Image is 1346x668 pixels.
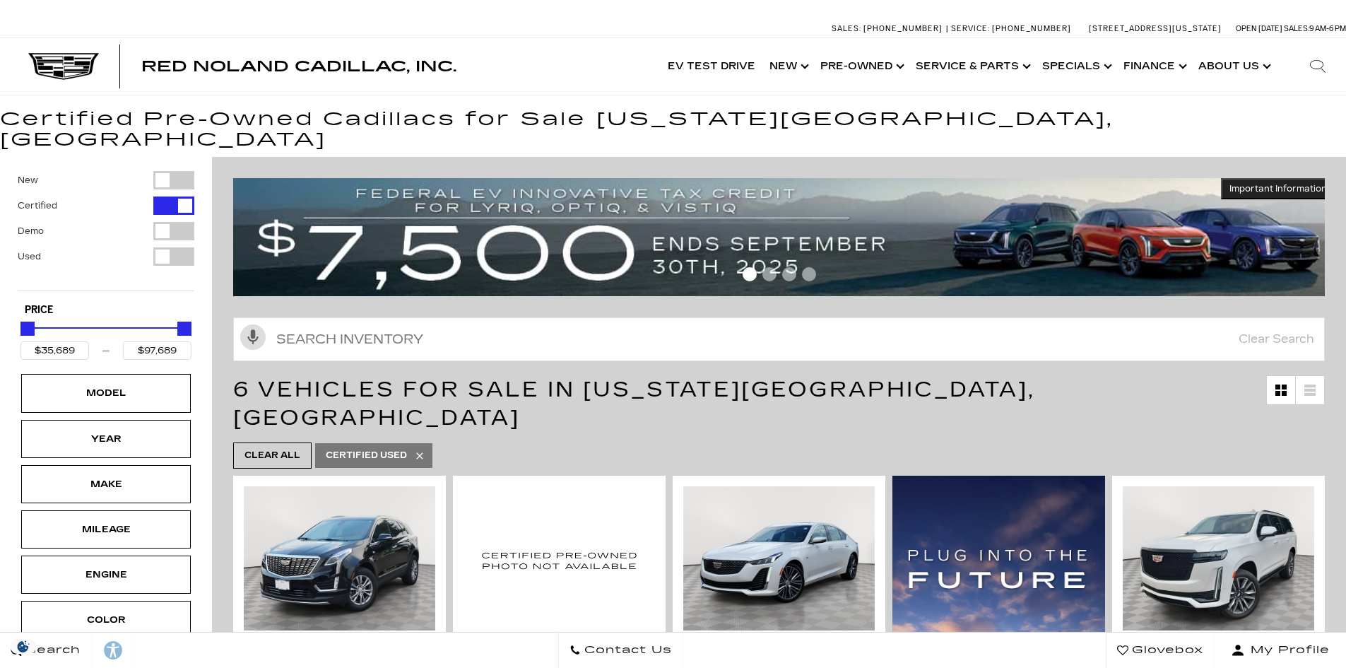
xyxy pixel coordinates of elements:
[240,324,266,350] svg: Click to toggle on voice search
[813,38,909,95] a: Pre-Owned
[743,267,757,281] span: Go to slide 1
[21,510,191,549] div: MileageMileage
[21,374,191,412] div: ModelModel
[71,431,141,447] div: Year
[1106,633,1215,668] a: Glovebox
[20,317,191,360] div: Price
[18,173,38,187] label: New
[244,447,300,464] span: Clear All
[1221,178,1335,199] button: Important Information
[832,25,946,33] a: Sales: [PHONE_NUMBER]
[7,639,40,654] section: Click to Open Cookie Consent Modal
[464,486,655,634] img: 2022 Cadillac XT4 Sport
[832,24,861,33] span: Sales:
[28,53,99,80] img: Cadillac Dark Logo with Cadillac White Text
[177,322,191,336] div: Maximum Price
[20,322,35,336] div: Minimum Price
[21,601,191,639] div: ColorColor
[21,556,191,594] div: EngineEngine
[951,24,990,33] span: Service:
[909,38,1035,95] a: Service & Parts
[1128,640,1203,660] span: Glovebox
[123,341,191,360] input: Maximum
[1089,24,1222,33] a: [STREET_ADDRESS][US_STATE]
[18,250,41,264] label: Used
[762,38,813,95] a: New
[1035,38,1116,95] a: Specials
[863,24,943,33] span: [PHONE_NUMBER]
[946,25,1075,33] a: Service: [PHONE_NUMBER]
[1229,183,1327,194] span: Important Information
[21,420,191,458] div: YearYear
[661,38,762,95] a: EV Test Drive
[141,59,456,74] a: Red Noland Cadillac, Inc.
[233,178,1335,296] img: vrp-tax-ending-august-version
[71,522,141,537] div: Mileage
[326,447,407,464] span: Certified Used
[22,640,81,660] span: Search
[558,633,683,668] a: Contact Us
[71,612,141,628] div: Color
[244,486,435,630] img: 2022 Cadillac XT5 Premium Luxury
[1116,38,1191,95] a: Finance
[1309,24,1346,33] span: 9 AM-6 PM
[992,24,1071,33] span: [PHONE_NUMBER]
[802,267,816,281] span: Go to slide 4
[71,567,141,582] div: Engine
[1215,633,1346,668] button: Open user profile menu
[21,465,191,503] div: MakeMake
[1123,486,1314,630] img: 2024 Cadillac Escalade Sport
[1191,38,1275,95] a: About Us
[141,58,456,75] span: Red Noland Cadillac, Inc.
[71,385,141,401] div: Model
[1245,640,1330,660] span: My Profile
[71,476,141,492] div: Make
[762,267,777,281] span: Go to slide 2
[581,640,672,660] span: Contact Us
[25,304,187,317] h5: Price
[233,377,1035,430] span: 6 Vehicles for Sale in [US_STATE][GEOGRAPHIC_DATA], [GEOGRAPHIC_DATA]
[233,317,1325,361] input: Search Inventory
[18,224,44,238] label: Demo
[20,341,89,360] input: Minimum
[18,171,194,291] div: Filter by Vehicle Type
[683,486,875,630] img: 2024 Cadillac CT5 Premium Luxury
[18,199,57,213] label: Certified
[782,267,796,281] span: Go to slide 3
[1236,24,1282,33] span: Open [DATE]
[7,639,40,654] img: Opt-Out Icon
[1284,24,1309,33] span: Sales:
